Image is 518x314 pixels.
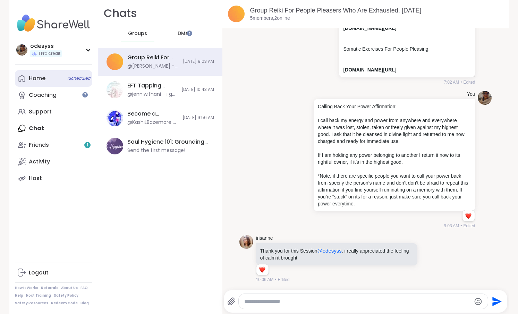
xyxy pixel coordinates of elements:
[460,223,462,229] span: •
[51,301,78,306] a: Redeem Code
[127,91,177,98] div: @jenniwithani - i got overwhelmed and it was like 5 min to being better
[275,277,276,283] span: •
[318,103,471,110] p: Calling Back Your Power Affirmation:
[29,91,57,99] div: Coaching
[128,30,147,37] span: Groups
[256,235,273,242] a: irisanne
[127,54,179,61] div: Group Reiki For People Pleasers Who Are Exhausted, [DATE]
[317,248,342,254] span: @odesyss
[80,286,88,290] a: FAQ
[343,67,396,73] a: [DOMAIN_NAME][URL]
[15,70,92,87] a: Home1Scheduled
[15,137,92,153] a: Friends1
[178,30,188,37] span: DMs
[250,7,422,14] a: Group Reiki For People Pleasers Who Are Exhausted, [DATE]
[181,87,214,93] span: [DATE] 10:43 AM
[15,264,92,281] a: Logout
[15,301,48,306] a: Safety Resources
[258,267,266,273] button: Reactions: love
[463,79,475,85] span: Edited
[182,115,214,121] span: [DATE] 9:56 AM
[250,15,290,22] p: 5 members, 2 online
[107,82,123,98] img: EFT Tapping Wednesday Practice, Sep 10
[478,91,492,105] img: https://sharewell-space-live.sfo3.digitaloceanspaces.com/user-generated/08c2e94c-8836-441b-a7cd-9...
[256,264,269,275] div: Reaction list
[16,44,27,56] img: odesyss
[460,79,462,85] span: •
[244,298,471,305] textarea: Type your message
[127,82,177,90] div: EFT Tapping [DATE] Practice, [DATE]
[127,63,179,70] div: @[PERSON_NAME] - Thank you for this Session @odesyss, i really appreciated the feeling of calm it...
[29,141,49,149] div: Friends
[462,210,475,221] div: Reaction list
[260,247,413,261] p: Thank you for this Session , i really appreciated the feeling of calm it brought
[444,79,459,85] span: 7:02 AM
[29,75,45,82] div: Home
[26,293,51,298] a: Host Training
[29,158,50,166] div: Activity
[187,31,192,36] iframe: Spotlight
[67,76,91,81] span: 1 Scheduled
[228,6,245,22] img: Group Reiki For People Pleasers Who Are Exhausted, Sep 11
[183,59,214,65] span: [DATE] 9:03 AM
[127,110,178,118] div: Become a ShareWell Host (info session), [DATE]
[15,293,23,298] a: Help
[278,277,289,283] span: Edited
[239,235,253,249] img: https://sharewell-space-live.sfo3.digitaloceanspaces.com/user-generated/be849bdb-4731-4649-82cd-d...
[15,153,92,170] a: Activity
[107,110,123,126] img: Become a ShareWell Host (info session), Sep 09
[80,301,89,306] a: Blog
[15,286,38,290] a: How It Works
[318,117,471,145] p: I call back my energy and power from anywhere and everywhere where it was lost, stolen, taken or ...
[29,108,52,116] div: Support
[465,213,472,219] button: Reactions: love
[30,42,62,50] div: odesyss
[318,172,471,207] p: *Note, if there are specific people you want to call your power back from specify the person’s na...
[41,286,58,290] a: Referrals
[127,147,185,154] div: Send the first message!
[15,103,92,120] a: Support
[343,25,396,31] a: [DOMAIN_NAME][URL]
[467,91,475,98] h4: You
[61,286,78,290] a: About Us
[474,297,482,306] button: Emoji picker
[127,138,210,146] div: Soul Hygiene 101: Grounding & Grace, [DATE]
[29,175,42,182] div: Host
[463,223,475,229] span: Edited
[39,51,60,57] span: 1 Pro credit
[444,223,459,229] span: 9:03 AM
[15,170,92,187] a: Host
[488,294,504,309] button: Send
[104,6,137,21] h1: Chats
[343,45,471,52] p: Somatic Exercises For People Pleasing:
[318,152,471,166] p: If I am holding any power belonging to another I return it now to its rightful owner, if it’s in ...
[15,87,92,103] a: Coaching
[256,277,274,283] span: 10:06 AM
[29,269,49,277] div: Logout
[87,142,88,148] span: 1
[82,92,88,97] iframe: Spotlight
[107,138,123,154] img: Soul Hygiene 101: Grounding & Grace, Sep 14
[127,119,178,126] div: @KashiLBazemore - Thank you.
[15,11,92,35] img: ShareWell Nav Logo
[107,53,123,70] img: Group Reiki For People Pleasers Who Are Exhausted, Sep 11
[54,293,78,298] a: Safety Policy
